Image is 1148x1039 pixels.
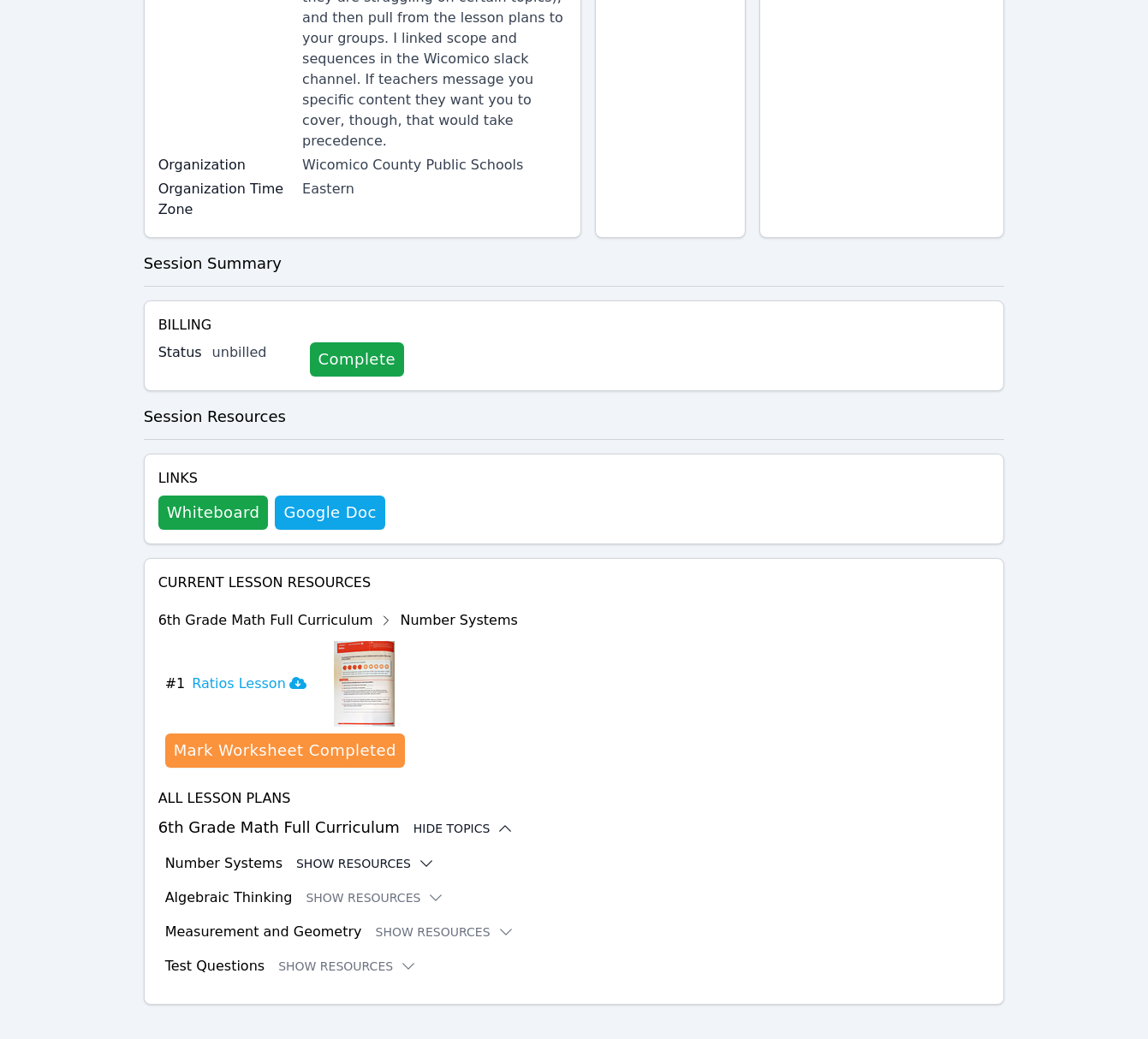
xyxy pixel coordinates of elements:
[158,342,202,363] label: Status
[165,641,320,727] button: #1Ratios Lesson
[310,342,404,377] a: Complete
[158,179,292,220] label: Organization Time Zone
[413,820,515,837] button: Hide Topics
[296,855,435,872] button: Show Resources
[158,573,990,593] h4: Current Lesson Resources
[212,342,296,363] div: unbilled
[144,252,1005,276] h3: Session Summary
[192,674,306,694] h3: Ratios Lesson
[165,674,186,694] span: # 1
[376,923,515,941] button: Show Resources
[158,315,990,335] h4: Billing
[158,155,292,175] label: Organization
[165,888,293,908] h3: Algebraic Thinking
[144,405,1005,429] h3: Session Resources
[302,155,567,175] div: Wicomico County Public Schools
[158,468,385,489] h4: Links
[165,853,283,874] h3: Number Systems
[158,788,990,809] h4: All Lesson Plans
[306,889,444,906] button: Show Resources
[165,922,362,942] h3: Measurement and Geometry
[278,958,417,975] button: Show Resources
[158,496,269,530] button: Whiteboard
[174,739,396,763] div: Mark Worksheet Completed
[165,733,405,768] button: Mark Worksheet Completed
[334,641,395,727] img: Ratios Lesson
[158,816,990,840] h3: 6th Grade Math Full Curriculum
[302,179,567,199] div: Eastern
[158,607,518,634] div: 6th Grade Math Full Curriculum Number Systems
[165,956,265,977] h3: Test Questions
[275,496,384,530] a: Google Doc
